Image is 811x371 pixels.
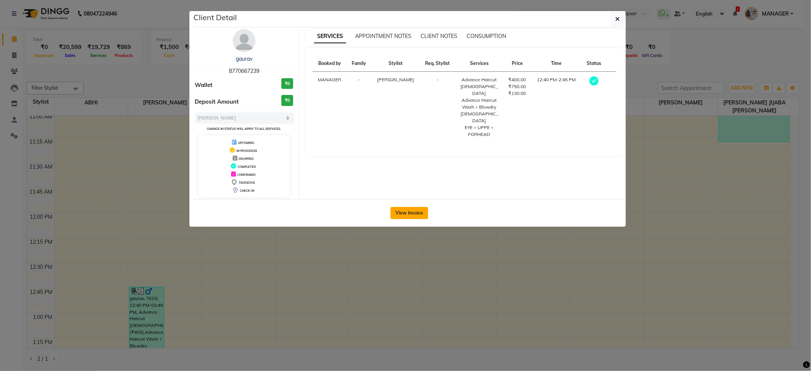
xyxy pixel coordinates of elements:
th: Booked by [313,55,346,72]
th: Services [455,55,503,72]
span: CONSUMPTION [467,33,506,39]
td: MANAGER [313,72,346,143]
div: EYE + UPPE + FORHEAD [460,124,499,138]
span: UPCOMING [238,141,254,145]
span: TENTATIVE [239,181,255,185]
a: gaurav [236,55,252,62]
td: - [420,72,455,143]
th: Req. Stylist [420,55,455,72]
span: APPOINTMENT NOTES [355,33,411,39]
div: Advance Haircut [DEMOGRAPHIC_DATA] [460,76,499,97]
th: Stylist [371,55,420,72]
button: View Invoice [390,207,428,219]
td: 12:40 PM-2:45 PM [531,72,582,143]
h5: Client Detail [194,12,237,23]
span: COMPLETED [238,165,256,169]
th: Time [531,55,582,72]
img: avatar [233,29,256,52]
span: CHECK-IN [240,189,254,193]
th: Price [503,55,532,72]
small: Change in status will apply to all services. [207,127,281,131]
span: CLIENT NOTES [421,33,457,39]
th: Family [346,55,371,72]
span: DROPPED [239,157,254,161]
div: ₹750.00 [508,83,527,90]
span: CONFIRMED [237,173,256,177]
div: Advance Haircut Wash + Blowdry [DEMOGRAPHIC_DATA] [460,97,499,124]
span: SERVICES [314,30,346,43]
td: - [346,72,371,143]
span: [PERSON_NAME] [377,77,414,82]
span: 8770667239 [229,68,259,74]
h3: ₹0 [281,95,293,106]
h3: ₹0 [281,78,293,89]
span: IN PROGRESS [236,149,257,153]
th: Status [582,55,606,72]
span: Deposit Amount [195,98,239,106]
span: Wallet [195,81,213,90]
div: ₹400.00 [508,76,527,83]
div: ₹130.00 [508,90,527,97]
